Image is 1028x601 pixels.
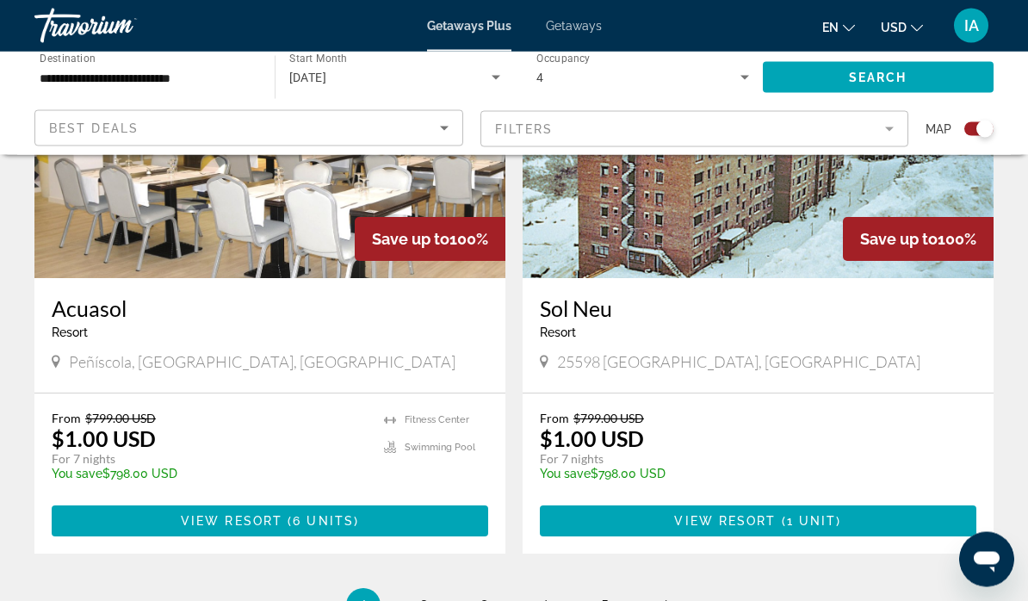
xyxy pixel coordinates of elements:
mat-select: Sort by [49,118,449,139]
span: 4 [536,71,543,84]
span: View Resort [674,515,776,529]
button: View Resort(6 units) [52,506,488,537]
span: Map [926,117,951,141]
a: Getaways [546,19,602,33]
button: Change currency [881,15,923,40]
span: From [540,412,569,426]
span: Peñíscola, [GEOGRAPHIC_DATA], [GEOGRAPHIC_DATA] [69,353,455,372]
span: Search [849,71,907,84]
span: $799.00 USD [573,412,644,426]
span: Swimming Pool [405,443,475,454]
p: For 7 nights [540,452,959,468]
span: [DATE] [289,71,327,84]
span: You save [540,468,591,481]
p: $798.00 USD [540,468,959,481]
span: $799.00 USD [85,412,156,426]
span: Fitness Center [405,415,469,426]
span: Best Deals [49,121,139,135]
button: User Menu [949,8,994,44]
a: Acuasol [52,296,488,322]
span: Occupancy [536,53,591,65]
span: Save up to [860,231,938,249]
a: Getaways Plus [427,19,511,33]
span: 1 unit [787,515,837,529]
span: Start Month [289,53,347,65]
div: 100% [355,218,505,262]
span: ( ) [777,515,842,529]
span: Resort [52,326,88,340]
iframe: Button to launch messaging window [959,532,1014,587]
span: From [52,412,81,426]
span: 25598 [GEOGRAPHIC_DATA], [GEOGRAPHIC_DATA] [557,353,920,372]
p: For 7 nights [52,452,367,468]
a: Sol Neu [540,296,976,322]
span: Destination [40,53,96,65]
span: View Resort [181,515,282,529]
a: Travorium [34,3,207,48]
button: Change language [822,15,855,40]
p: $1.00 USD [52,426,156,452]
span: USD [881,21,907,34]
button: Search [763,62,994,93]
span: Resort [540,326,576,340]
span: You save [52,468,102,481]
p: $798.00 USD [52,468,367,481]
span: ( ) [282,515,359,529]
span: 6 units [293,515,354,529]
span: Save up to [372,231,449,249]
span: IA [964,17,979,34]
div: 100% [843,218,994,262]
span: en [822,21,839,34]
p: $1.00 USD [540,426,644,452]
button: Filter [480,110,909,148]
button: View Resort(1 unit) [540,506,976,537]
